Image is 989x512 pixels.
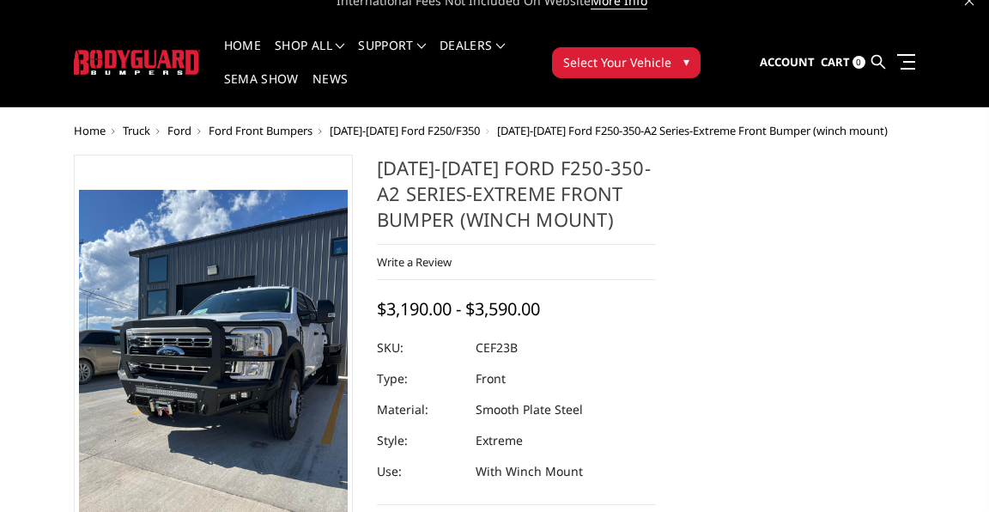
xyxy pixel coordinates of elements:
a: Account [760,40,815,86]
span: Select Your Vehicle [563,53,671,71]
a: Ford Front Bumpers [209,123,312,138]
a: Home [74,123,106,138]
a: Cart 0 [821,40,865,86]
span: $3,190.00 - $3,590.00 [377,297,540,320]
span: ▾ [683,52,689,70]
a: Support [358,40,426,73]
dt: Use: [377,456,463,487]
a: Truck [123,123,150,138]
h1: [DATE]-[DATE] Ford F250-350-A2 Series-Extreme Front Bumper (winch mount) [377,155,656,245]
dt: Style: [377,425,463,456]
span: 0 [852,56,865,69]
dd: With Winch Mount [476,456,583,487]
dt: SKU: [377,332,463,363]
a: Dealers [440,40,505,73]
a: shop all [275,40,344,73]
dd: Front [476,363,506,394]
dd: CEF23B [476,332,518,363]
a: SEMA Show [224,73,299,107]
span: Account [760,54,815,70]
a: Home [224,40,261,73]
a: Ford [167,123,191,138]
dd: Smooth Plate Steel [476,394,583,425]
img: BODYGUARD BUMPERS [74,50,200,75]
dt: Type: [377,363,463,394]
dt: Material: [377,394,463,425]
a: [DATE]-[DATE] Ford F250/F350 [330,123,480,138]
span: [DATE]-[DATE] Ford F250-350-A2 Series-Extreme Front Bumper (winch mount) [497,123,888,138]
span: Cart [821,54,850,70]
a: News [312,73,348,107]
dd: Extreme [476,425,523,456]
button: Select Your Vehicle [552,47,701,78]
a: Write a Review [377,254,452,270]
